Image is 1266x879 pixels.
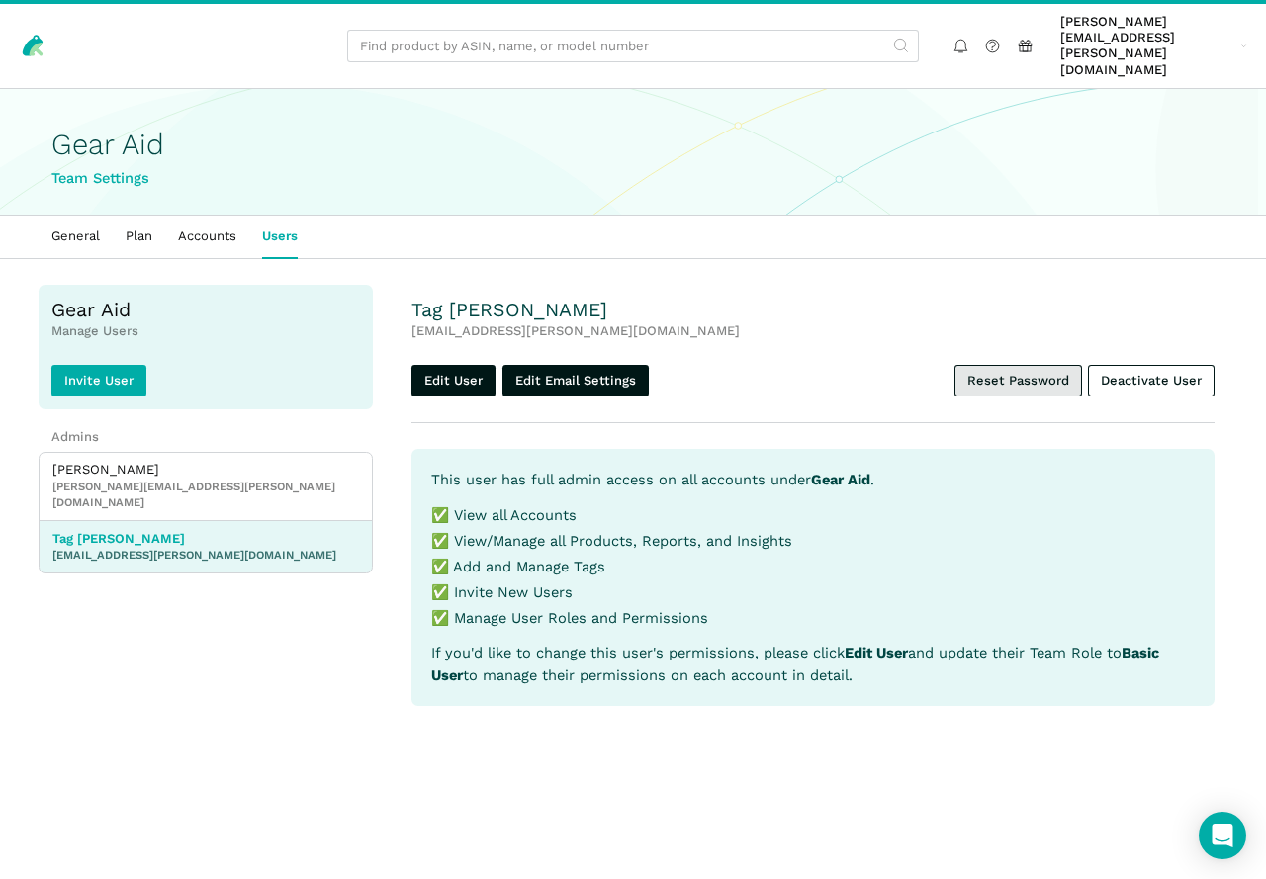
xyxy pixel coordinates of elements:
[431,504,1196,527] li: ✅ View all Accounts
[51,167,1215,190] div: Team Settings
[954,365,1082,397] a: Reset Password
[1060,14,1235,78] span: [PERSON_NAME][EMAIL_ADDRESS][PERSON_NAME][DOMAIN_NAME]
[347,30,919,62] input: Find product by ASIN, name, or model number
[1054,11,1254,82] a: [PERSON_NAME][EMAIL_ADDRESS][PERSON_NAME][DOMAIN_NAME]
[845,644,908,661] strong: Edit User
[52,462,359,478] span: [PERSON_NAME]
[52,479,359,511] span: [PERSON_NAME][EMAIL_ADDRESS][PERSON_NAME][DOMAIN_NAME]
[40,453,372,520] a: [PERSON_NAME] [PERSON_NAME][EMAIL_ADDRESS][PERSON_NAME][DOMAIN_NAME]
[1088,365,1215,397] a: Deactivate User
[411,298,1215,323] div: Tag [PERSON_NAME]
[431,556,1196,578] li: ✅ Add and Manage Tags
[51,298,360,323] div: Gear Aid
[113,216,165,257] a: Plan
[431,642,1196,687] p: If you'd like to change this user's permissions, please click and update their Team Role to to ma...
[51,129,1215,161] h1: Gear Aid
[40,520,372,572] a: Tag [PERSON_NAME] [EMAIL_ADDRESS][PERSON_NAME][DOMAIN_NAME]
[51,429,360,445] div: Admins
[431,581,1196,604] li: ✅ Invite New Users
[502,365,649,397] a: Edit Email Settings
[52,547,359,563] span: [EMAIL_ADDRESS][PERSON_NAME][DOMAIN_NAME]
[1199,812,1246,859] div: Open Intercom Messenger
[51,323,360,339] div: Manage Users
[411,365,496,397] a: Edit User
[811,471,870,488] strong: Gear Aid
[51,365,146,397] a: Invite User
[431,607,1196,630] li: ✅ Manage User Roles and Permissions
[249,216,311,257] a: Users
[39,216,113,257] a: General
[431,530,1196,553] li: ✅ View/Manage all Products, Reports, and Insights
[165,216,249,257] a: Accounts
[411,323,1215,339] div: [EMAIL_ADDRESS][PERSON_NAME][DOMAIN_NAME]
[431,469,1196,491] p: This user has full admin access on all accounts under .
[52,531,359,547] span: Tag [PERSON_NAME]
